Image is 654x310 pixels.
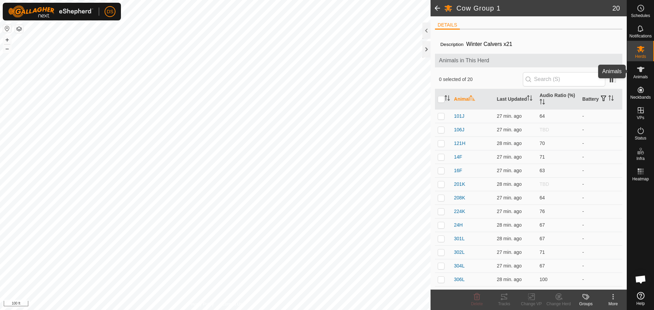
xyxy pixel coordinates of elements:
span: 70 [540,141,545,146]
span: 100 [540,277,547,282]
div: Tracks [490,301,518,307]
span: Sep 5, 2025, 5:31 PM [497,127,521,132]
span: 67 [540,263,545,268]
span: 224K [454,208,465,215]
a: Help [627,289,654,308]
span: Sep 5, 2025, 5:30 PM [497,277,521,282]
span: DS [107,8,113,15]
span: 63 [540,168,545,173]
td: - [580,259,623,273]
span: Animals in This Herd [439,56,618,65]
span: 208K [454,194,465,201]
td: - [580,286,623,300]
img: Gallagher Logo [8,5,93,18]
p-sorticon: Activate to sort [540,100,545,105]
td: - [580,123,623,136]
td: - [580,232,623,245]
td: - [580,191,623,205]
td: - [580,164,623,177]
p-sorticon: Activate to sort [527,96,532,102]
th: Battery [580,89,623,110]
span: 304L [454,262,465,270]
span: 302L [454,249,465,256]
span: 24H [454,222,463,229]
span: Sep 5, 2025, 5:31 PM [497,195,521,200]
td: - [580,218,623,232]
span: TBD [540,127,549,132]
span: Delete [471,301,483,306]
span: Schedules [631,14,650,18]
td: - [580,136,623,150]
a: Open chat [630,269,651,290]
td: - [580,109,623,123]
li: DETAILS [435,21,460,30]
span: Winter Calvers x21 [464,38,515,50]
span: Notifications [629,34,652,38]
span: 67 [540,236,545,241]
span: Sep 5, 2025, 5:31 PM [497,113,521,119]
div: Change VP [518,301,545,307]
span: Heatmap [632,177,649,181]
span: 16F [454,167,462,174]
th: Last Updated [494,89,537,110]
span: 76 [540,209,545,214]
span: Help [636,301,645,306]
span: 64 [540,195,545,200]
span: 71 [540,154,545,160]
label: Description [440,42,464,47]
a: Contact Us [222,301,242,307]
span: Sep 5, 2025, 5:31 PM [497,168,521,173]
input: Search (S) [523,72,605,86]
th: Audio Ratio (%) [537,89,580,110]
span: 14F [454,153,462,161]
span: Sep 5, 2025, 5:31 PM [497,249,521,255]
span: 71 [540,249,545,255]
span: Sep 5, 2025, 5:31 PM [497,154,521,160]
span: 301L [454,235,465,242]
span: 201K [454,181,465,188]
span: 106J [454,126,464,133]
p-sorticon: Activate to sort [445,96,450,102]
span: 306L [454,276,465,283]
span: 317L [454,290,465,297]
button: + [3,36,11,44]
div: Change Herd [545,301,572,307]
span: Herds [635,54,646,59]
span: 67 [540,222,545,228]
span: 121H [454,140,465,147]
span: 64 [540,113,545,119]
span: VPs [637,116,644,120]
a: Privacy Policy [188,301,214,307]
span: Infra [636,157,644,161]
div: Groups [572,301,599,307]
div: More [599,301,627,307]
p-sorticon: Activate to sort [608,96,614,102]
span: Status [635,136,646,140]
th: Animal [451,89,494,110]
span: Sep 5, 2025, 5:31 PM [497,263,521,268]
span: Sep 5, 2025, 5:31 PM [497,222,521,228]
td: - [580,273,623,286]
button: Reset Map [3,25,11,33]
span: Sep 5, 2025, 5:31 PM [497,236,521,241]
span: TBD [540,181,549,187]
span: 101J [454,113,464,120]
button: – [3,45,11,53]
td: - [580,150,623,164]
button: Map Layers [15,25,23,33]
span: 20 [612,3,620,13]
td: - [580,245,623,259]
td: - [580,205,623,218]
span: Sep 5, 2025, 5:31 PM [497,181,521,187]
td: - [580,177,623,191]
span: Neckbands [630,95,651,99]
span: Sep 5, 2025, 5:31 PM [497,209,521,214]
h2: Cow Group 1 [456,4,612,12]
span: Sep 5, 2025, 5:30 PM [497,141,521,146]
p-sorticon: Activate to sort [470,96,475,102]
span: 0 selected of 20 [439,76,523,83]
span: Animals [633,75,648,79]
